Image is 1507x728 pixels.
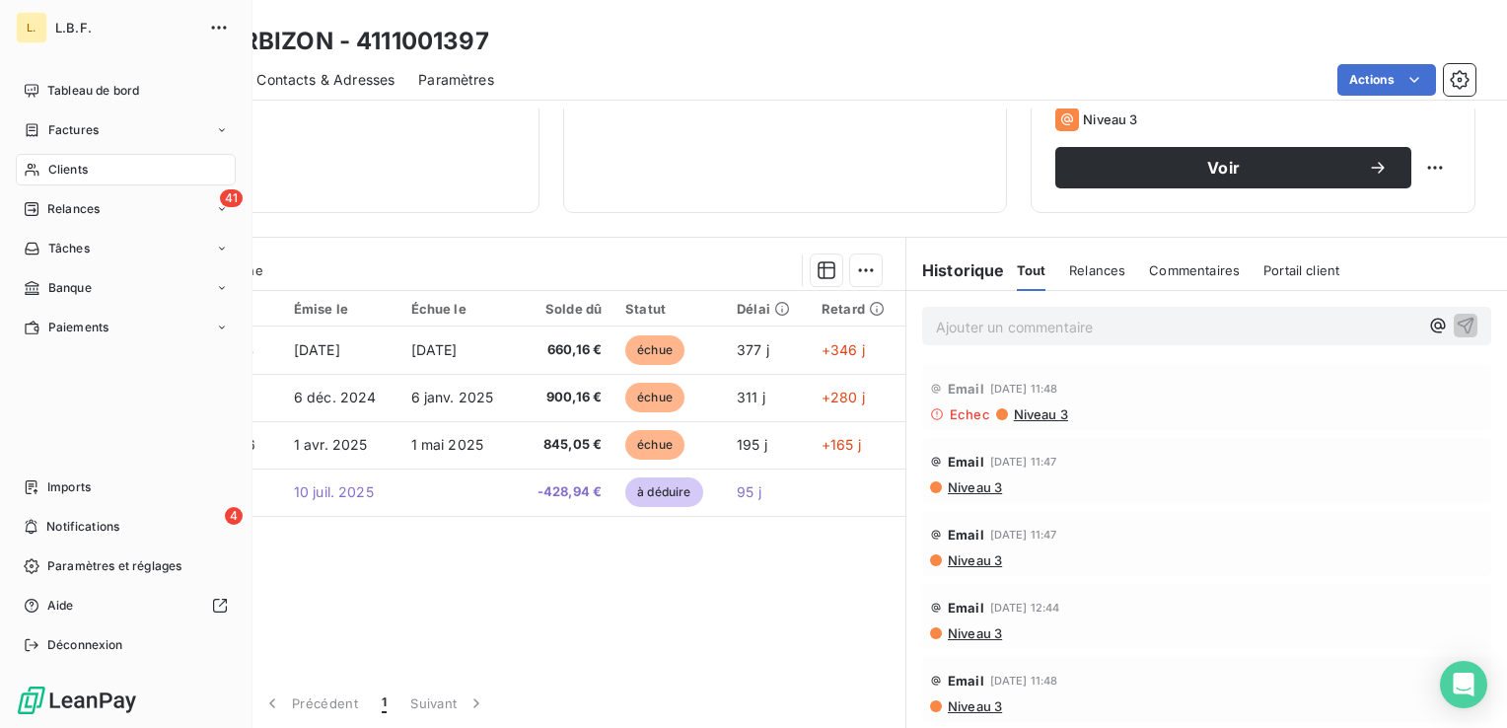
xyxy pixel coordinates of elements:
span: Paramètres et réglages [47,557,181,575]
span: Niveau 3 [1012,406,1068,422]
span: 1 avr. 2025 [294,436,368,453]
span: échue [625,335,684,365]
span: +346 j [822,341,865,358]
span: Tâches [48,240,90,257]
button: Actions [1337,64,1436,96]
span: 195 j [737,436,767,453]
span: échue [625,430,684,460]
span: -428,94 € [529,482,603,502]
span: Relances [1069,262,1125,278]
a: Aide [16,590,236,621]
span: [DATE] [411,341,458,358]
span: Déconnexion [47,636,123,654]
span: Clients [48,161,88,179]
span: Tableau de bord [47,82,139,100]
div: Solde dû [529,301,603,317]
span: [DATE] 11:48 [990,383,1058,395]
span: 4 [225,507,243,525]
span: Niveau 3 [946,552,1002,568]
button: Suivant [398,683,498,724]
span: +165 j [822,436,861,453]
span: 845,05 € [529,435,603,455]
div: L. [16,12,47,43]
span: Tout [1017,262,1046,278]
span: [DATE] 11:47 [990,529,1057,541]
span: +280 j [822,389,865,405]
span: [DATE] 11:47 [990,456,1057,468]
div: Émise le [294,301,388,317]
span: 1 mai 2025 [411,436,484,453]
div: Statut [625,301,713,317]
img: Logo LeanPay [16,685,138,716]
button: Précédent [251,683,370,724]
span: 41 [220,189,243,207]
span: à déduire [625,477,702,507]
span: Email [948,454,984,470]
div: Échue le [411,301,505,317]
span: 95 j [737,483,761,500]
span: Portail client [1263,262,1339,278]
span: Notifications [46,518,119,536]
h6: Historique [906,258,1005,282]
span: [DATE] 11:48 [990,675,1058,687]
span: Echec [950,406,990,422]
span: Email [948,673,984,689]
span: 311 j [737,389,765,405]
span: 10 juil. 2025 [294,483,374,500]
div: Délai [737,301,798,317]
span: Banque [48,279,92,297]
span: [DATE] 12:44 [990,602,1060,614]
span: Niveau 3 [946,479,1002,495]
span: L.B.F. [55,20,197,36]
span: 660,16 € [529,340,603,360]
span: Contacts & Adresses [256,70,395,90]
span: Factures [48,121,99,139]
span: 377 j [737,341,769,358]
span: Voir [1079,160,1368,176]
span: Relances [47,200,100,218]
span: Email [948,381,984,397]
span: Paiements [48,319,108,336]
h3: LE BARBIZON - 4111001397 [174,24,489,59]
span: [DATE] [294,341,340,358]
span: Email [948,527,984,543]
span: échue [625,383,684,412]
span: Niveau 3 [946,698,1002,714]
span: Paramètres [418,70,494,90]
span: 6 déc. 2024 [294,389,377,405]
span: Imports [47,478,91,496]
span: 900,16 € [529,388,603,407]
button: Voir [1055,147,1411,188]
span: Commentaires [1149,262,1240,278]
span: Niveau 3 [1083,111,1137,127]
span: 6 janv. 2025 [411,389,494,405]
span: Aide [47,597,74,615]
div: Open Intercom Messenger [1440,661,1487,708]
span: Email [948,600,984,616]
button: 1 [370,683,398,724]
div: Retard [822,301,894,317]
span: 1 [382,693,387,713]
span: Niveau 3 [946,625,1002,641]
